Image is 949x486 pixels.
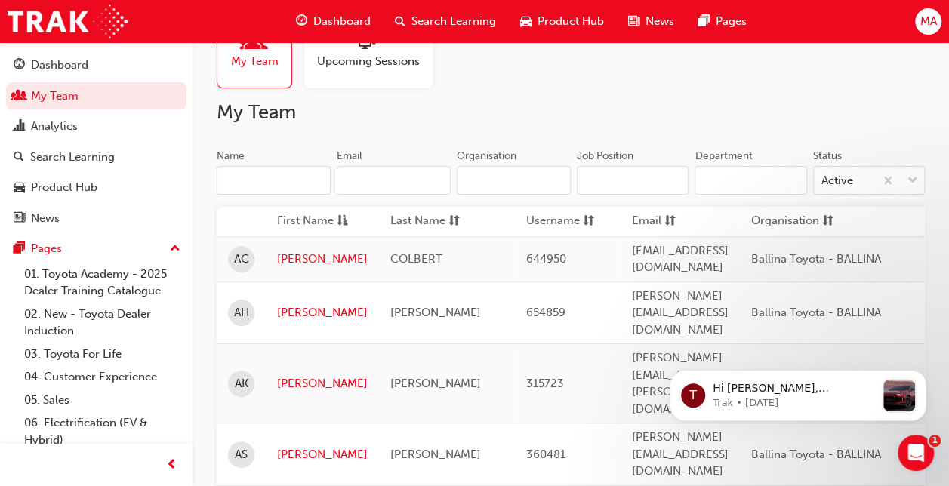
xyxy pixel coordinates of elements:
[235,375,248,392] span: AK
[231,53,279,70] span: My Team
[632,212,661,231] span: Email
[448,212,460,231] span: sorting-icon
[457,166,571,195] input: Organisation
[577,166,689,195] input: Job Position
[6,235,186,263] button: Pages
[526,377,564,390] span: 315723
[751,212,834,231] button: Organisationsorting-icon
[277,375,368,392] a: [PERSON_NAME]
[166,456,177,475] span: prev-icon
[632,244,729,275] span: [EMAIL_ADDRESS][DOMAIN_NAME]
[632,351,729,416] span: [PERSON_NAME][EMAIL_ADDRESS][PERSON_NAME][DOMAIN_NAME]
[664,212,676,231] span: sorting-icon
[508,6,616,37] a: car-iconProduct Hub
[277,446,368,463] a: [PERSON_NAME]
[277,212,334,231] span: First Name
[751,212,819,231] span: Organisation
[235,446,248,463] span: AS
[217,100,925,125] h2: My Team
[277,304,368,321] a: [PERSON_NAME]
[821,172,853,189] div: Active
[14,120,25,134] span: chart-icon
[751,448,881,461] span: Ballina Toyota - BALLINA
[14,90,25,103] span: people-icon
[390,448,481,461] span: [PERSON_NAME]
[390,377,481,390] span: [PERSON_NAME]
[716,13,747,30] span: Pages
[526,212,609,231] button: Usernamesorting-icon
[31,57,88,74] div: Dashboard
[647,340,949,445] iframe: Intercom notifications message
[18,303,186,343] a: 02. New - Toyota Dealer Induction
[234,304,249,321] span: AH
[14,151,24,165] span: search-icon
[751,252,881,266] span: Ballina Toyota - BALLINA
[907,171,918,191] span: down-icon
[8,5,128,38] img: Trak
[14,181,25,195] span: car-icon
[929,435,941,447] span: 1
[632,212,715,231] button: Emailsorting-icon
[14,212,25,226] span: news-icon
[915,8,941,35] button: MA
[18,263,186,303] a: 01. Toyota Academy - 2025 Dealer Training Catalogue
[686,6,759,37] a: pages-iconPages
[751,306,881,319] span: Ballina Toyota - BALLINA
[217,13,304,88] a: My Team
[695,149,752,164] div: Department
[898,435,934,471] iframe: Intercom live chat
[31,179,97,196] div: Product Hub
[526,212,580,231] span: Username
[395,12,405,31] span: search-icon
[277,251,368,268] a: [PERSON_NAME]
[31,118,78,135] div: Analytics
[646,13,674,30] span: News
[234,251,249,268] span: AC
[337,166,451,195] input: Email
[304,13,445,88] a: Upcoming Sessions
[526,306,565,319] span: 654859
[583,212,594,231] span: sorting-icon
[313,13,371,30] span: Dashboard
[317,53,420,70] span: Upcoming Sessions
[390,212,445,231] span: Last Name
[520,12,532,31] span: car-icon
[526,252,566,266] span: 644950
[390,252,442,266] span: COLBERT
[390,306,481,319] span: [PERSON_NAME]
[6,51,186,79] a: Dashboard
[359,32,378,53] span: sessionType_ONLINE_URL-icon
[457,149,516,164] div: Organisation
[526,448,565,461] span: 360481
[18,389,186,412] a: 05. Sales
[245,32,264,53] span: people-icon
[217,166,331,195] input: Name
[284,6,383,37] a: guage-iconDashboard
[337,149,362,164] div: Email
[170,239,180,259] span: up-icon
[14,59,25,72] span: guage-icon
[18,365,186,389] a: 04. Customer Experience
[18,411,186,451] a: 06. Electrification (EV & Hybrid)
[6,82,186,110] a: My Team
[31,210,60,227] div: News
[277,212,360,231] button: First Nameasc-icon
[632,289,729,337] span: [PERSON_NAME][EMAIL_ADDRESS][DOMAIN_NAME]
[6,205,186,232] a: News
[628,12,639,31] span: news-icon
[6,174,186,201] a: Product Hub
[632,430,729,478] span: [PERSON_NAME][EMAIL_ADDRESS][DOMAIN_NAME]
[616,6,686,37] a: news-iconNews
[411,13,496,30] span: Search Learning
[920,13,936,30] span: MA
[6,48,186,235] button: DashboardMy TeamAnalyticsSearch LearningProduct HubNews
[31,240,62,257] div: Pages
[337,212,348,231] span: asc-icon
[14,242,25,256] span: pages-icon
